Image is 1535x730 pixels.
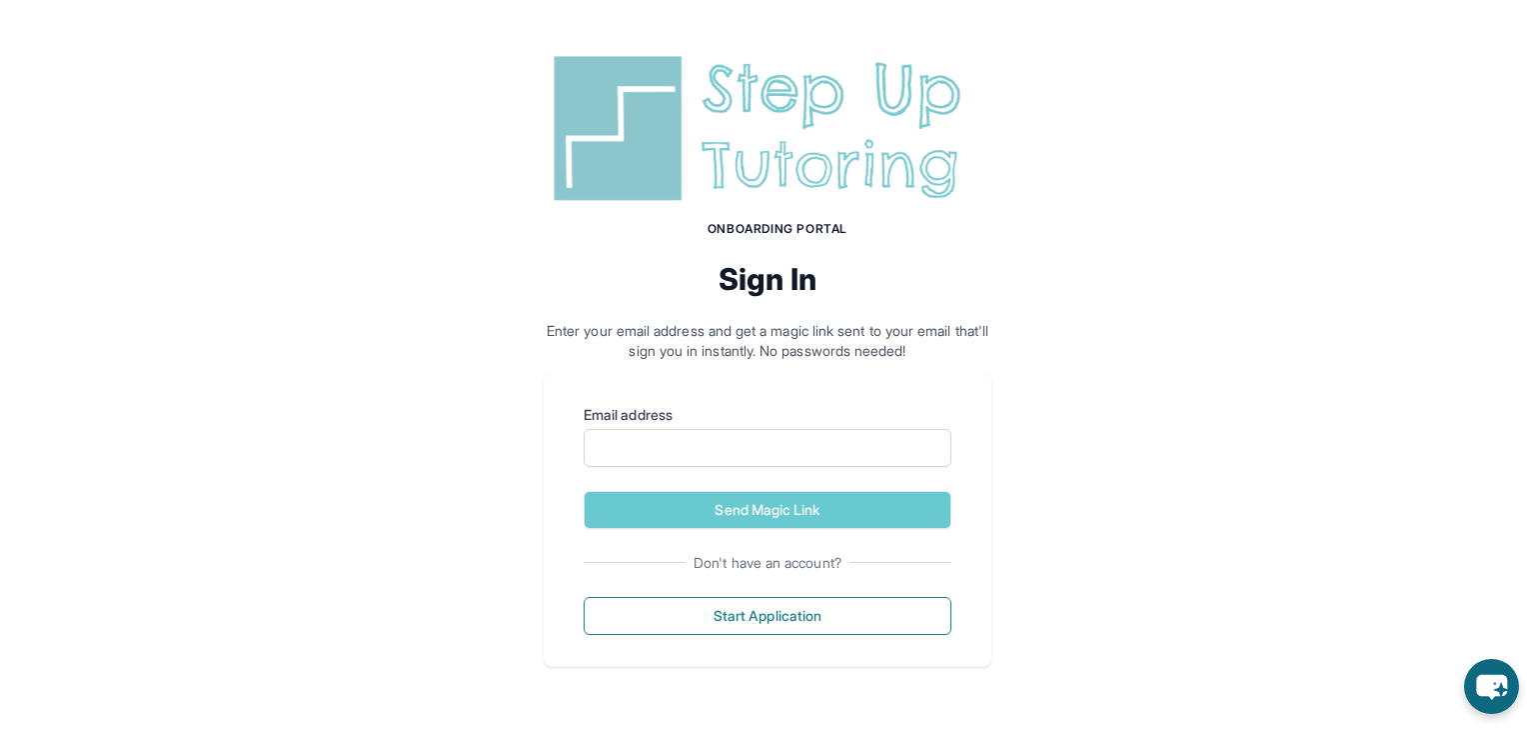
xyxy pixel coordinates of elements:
[1464,659,1519,714] button: chat-button
[584,491,951,529] button: Send Magic Link
[584,405,951,425] label: Email address
[686,553,849,573] span: Don't have an account?
[544,48,991,209] img: Step Up Tutoring horizontal logo
[544,261,991,297] h2: Sign In
[544,321,991,361] p: Enter your email address and get a magic link sent to your email that'll sign you in instantly. N...
[584,597,951,635] button: Start Application
[564,221,991,237] h1: Onboarding Portal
